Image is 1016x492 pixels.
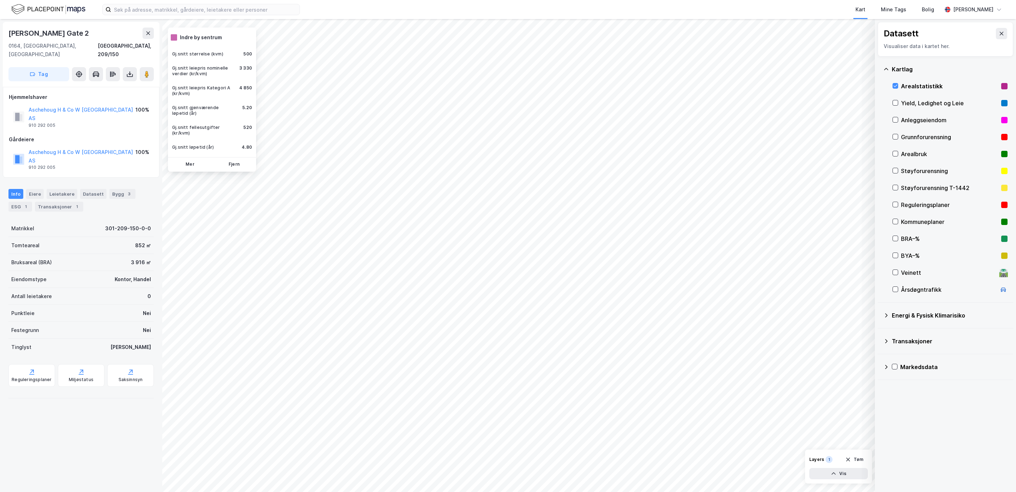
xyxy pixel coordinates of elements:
[126,190,133,197] div: 3
[809,457,824,462] div: Layers
[35,202,83,212] div: Transaksjoner
[172,85,231,96] div: Gj.snitt leiepris Kategori A (kr/kvm)
[11,258,52,267] div: Bruksareal (BRA)
[892,311,1008,320] div: Energi & Fysisk Klimarisiko
[172,65,231,77] div: Gj.snitt leiepris nominelle verdier (kr/kvm)
[143,326,151,334] div: Nei
[8,202,32,212] div: ESG
[243,51,252,57] div: 500
[109,189,135,199] div: Bygg
[135,241,151,250] div: 852 ㎡
[901,184,998,192] div: Støyforurensning T-1442
[11,292,52,301] div: Antall leietakere
[901,251,998,260] div: BYA–%
[892,65,1008,73] div: Kartlag
[69,377,93,383] div: Miljøstatus
[901,268,996,277] div: Veinett
[922,5,934,14] div: Bolig
[172,51,223,57] div: Gj.snitt størrelse (kvm)
[11,343,31,351] div: Tinglyst
[243,125,252,130] div: 520
[855,5,865,14] div: Kart
[180,33,222,42] div: Indre by sentrum
[135,148,149,156] div: 100%
[147,292,151,301] div: 0
[8,189,23,199] div: Info
[110,343,151,351] div: [PERSON_NAME]
[841,454,868,465] button: Tøm
[22,203,29,210] div: 1
[172,105,234,116] div: Gj.snitt gjenværende løpetid (år)
[8,42,98,59] div: 0164, [GEOGRAPHIC_DATA], [GEOGRAPHIC_DATA]
[115,275,151,284] div: Kontor, Handel
[8,67,69,81] button: Tag
[172,125,235,136] div: Gj.snitt fellesutgifter (kr/kvm)
[213,159,255,170] button: Fjern
[73,203,80,210] div: 1
[12,377,52,383] div: Reguleringsplaner
[901,116,998,124] div: Anleggseiendom
[825,456,833,463] div: 1
[981,458,1016,492] div: Kontrollprogram for chat
[29,123,55,128] div: 910 292 005
[881,5,906,14] div: Mine Tags
[11,3,85,16] img: logo.f888ab2527a4732fd821a326f86c7f29.svg
[47,189,77,199] div: Leietakere
[143,309,151,318] div: Nei
[884,28,919,39] div: Datasett
[9,93,153,101] div: Hjemmelshaver
[901,150,998,158] div: Arealbruk
[239,85,252,91] div: 4 850
[900,363,1008,371] div: Markedsdata
[119,377,143,383] div: Saksinnsyn
[242,144,252,150] div: 4.80
[901,201,998,209] div: Reguleringsplaner
[169,159,211,170] button: Mer
[11,326,39,334] div: Festegrunn
[8,28,90,39] div: [PERSON_NAME] Gate 2
[11,224,34,233] div: Matrikkel
[892,337,1008,345] div: Transaksjoner
[11,309,35,318] div: Punktleie
[111,4,300,15] input: Søk på adresse, matrikkel, gårdeiere, leietakere eller personer
[131,258,151,267] div: 3 916 ㎡
[901,235,998,243] div: BRA–%
[901,99,998,107] div: Yield, Ledighet og Leie
[29,165,55,170] div: 910 292 005
[901,285,996,294] div: Årsdøgntrafikk
[105,224,151,233] div: 301-209-150-0-0
[953,5,993,14] div: [PERSON_NAME]
[901,167,998,175] div: Støyforurensning
[80,189,107,199] div: Datasett
[242,105,252,111] div: 5.20
[98,42,154,59] div: [GEOGRAPHIC_DATA], 209/150
[172,144,214,150] div: Gj.snitt løpetid (år)
[884,42,1007,51] div: Visualiser data i kartet her.
[239,65,252,71] div: 3 330
[809,468,868,479] button: Vis
[901,82,998,90] div: Arealstatistikk
[9,135,153,144] div: Gårdeiere
[26,189,44,199] div: Eiere
[901,218,998,226] div: Kommuneplaner
[11,275,47,284] div: Eiendomstype
[981,458,1016,492] iframe: Chat Widget
[135,106,149,114] div: 100%
[999,268,1008,277] div: 🛣️
[901,133,998,141] div: Grunnforurensning
[11,241,40,250] div: Tomteareal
